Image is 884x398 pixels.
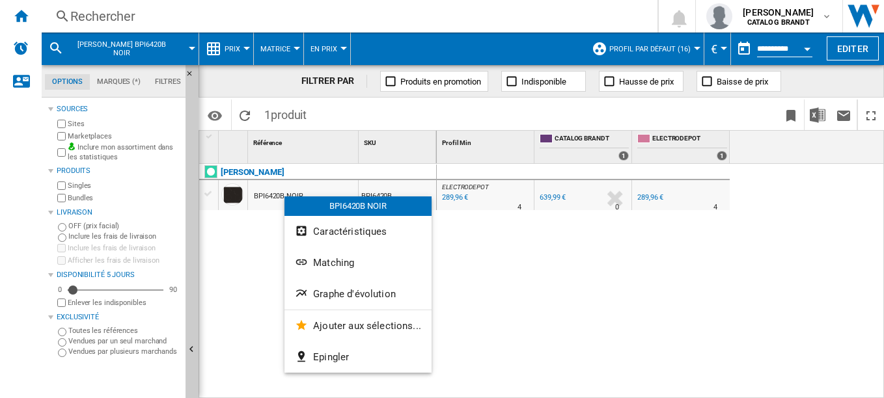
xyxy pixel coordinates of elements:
[284,216,432,247] button: Caractéristiques
[313,320,421,332] span: Ajouter aux sélections...
[284,196,432,216] div: BPI6420B NOIR
[284,247,432,278] button: Matching
[313,351,349,363] span: Epingler
[284,341,432,373] button: Epingler...
[284,310,432,341] button: Ajouter aux sélections...
[313,257,354,269] span: Matching
[284,278,432,310] button: Graphe d'évolution
[313,226,387,237] span: Caractéristiques
[313,288,396,300] span: Graphe d'évolution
